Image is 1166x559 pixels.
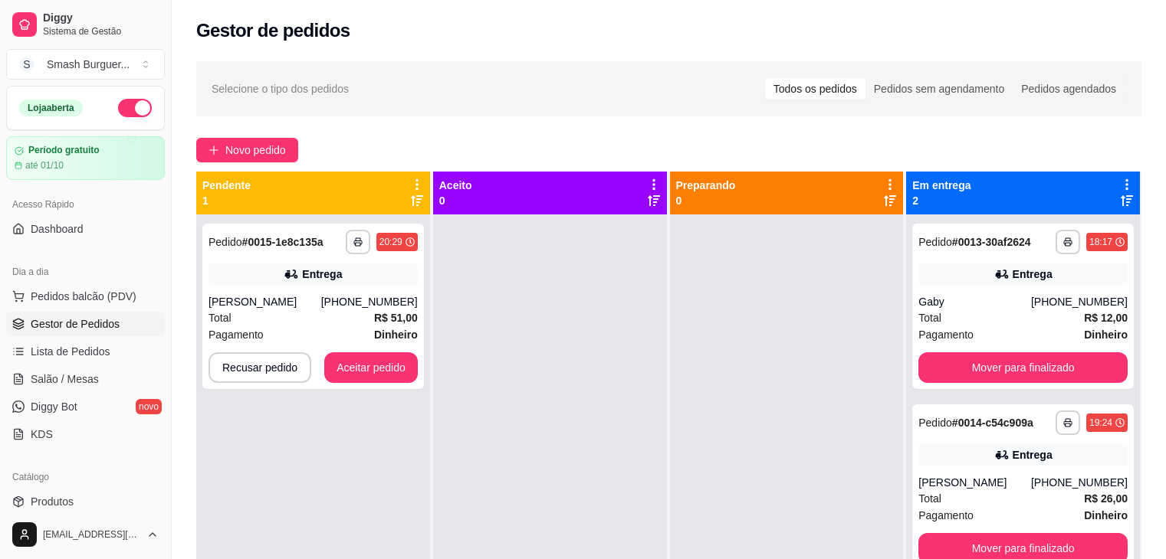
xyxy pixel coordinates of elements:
[6,394,165,419] a: Diggy Botnovo
[912,178,971,193] p: Em entrega
[6,284,165,309] button: Pedidos balcão (PDV)
[6,6,165,43] a: DiggySistema de Gestão
[209,309,232,326] span: Total
[209,352,311,383] button: Recusar pedido
[31,289,136,304] span: Pedidos balcão (PDV)
[6,260,165,284] div: Dia a dia
[1031,475,1128,490] div: [PHONE_NUMBER]
[6,465,165,489] div: Catálogo
[918,490,941,507] span: Total
[1031,294,1128,309] div: [PHONE_NUMBER]
[302,266,342,282] div: Entrega
[209,326,264,343] span: Pagamento
[918,309,941,326] span: Total
[28,145,100,156] article: Período gratuito
[865,78,1013,100] div: Pedidos sem agendamento
[918,326,974,343] span: Pagamento
[439,178,472,193] p: Aceito
[1084,312,1128,324] strong: R$ 12,00
[212,80,349,97] span: Selecione o tipo dos pedidos
[209,236,242,248] span: Pedido
[6,516,165,553] button: [EMAIL_ADDRESS][DOMAIN_NAME]
[918,417,952,429] span: Pedido
[918,236,952,248] span: Pedido
[6,192,165,217] div: Acesso Rápido
[43,11,159,25] span: Diggy
[31,371,99,387] span: Salão / Mesas
[31,316,120,332] span: Gestor de Pedidos
[1089,236,1112,248] div: 18:17
[31,427,53,442] span: KDS
[6,312,165,336] a: Gestor de Pedidos
[1084,329,1128,341] strong: Dinheiro
[47,57,130,72] div: Smash Burguer ...
[765,78,865,100] div: Todos os pedidos
[321,294,418,309] div: [PHONE_NUMBER]
[43,25,159,38] span: Sistema de Gestão
[209,294,321,309] div: [PERSON_NAME]
[1013,78,1125,100] div: Pedidos agendados
[19,100,83,116] div: Loja aberta
[439,193,472,208] p: 0
[379,236,402,248] div: 20:29
[1089,417,1112,429] div: 19:24
[918,475,1031,490] div: [PERSON_NAME]
[25,159,64,172] article: até 01/10
[19,57,34,72] span: S
[1084,492,1128,505] strong: R$ 26,00
[242,236,324,248] strong: # 0015-1e8c135a
[374,329,418,341] strong: Dinheiro
[6,422,165,446] a: KDS
[676,178,736,193] p: Preparando
[918,352,1128,383] button: Mover para finalizado
[952,236,1031,248] strong: # 0013-30af2624
[1084,509,1128,521] strong: Dinheiro
[6,49,165,80] button: Select a team
[118,99,152,117] button: Alterar Status
[31,221,84,237] span: Dashboard
[918,294,1031,309] div: Gaby
[1013,447,1053,463] div: Entrega
[912,193,971,208] p: 2
[1013,266,1053,282] div: Entrega
[196,138,298,162] button: Novo pedido
[43,528,140,541] span: [EMAIL_ADDRESS][DOMAIN_NAME]
[31,494,74,509] span: Produtos
[324,352,418,383] button: Aceitar pedido
[374,312,418,324] strong: R$ 51,00
[6,136,165,180] a: Período gratuitoaté 01/10
[676,193,736,208] p: 0
[6,489,165,514] a: Produtos
[225,142,286,159] span: Novo pedido
[202,178,251,193] p: Pendente
[6,339,165,364] a: Lista de Pedidos
[202,193,251,208] p: 1
[6,217,165,241] a: Dashboard
[952,417,1033,429] strong: # 0014-c54c909a
[31,399,77,414] span: Diggy Bot
[209,145,219,155] span: plus
[196,18,350,43] h2: Gestor de pedidos
[31,344,110,359] span: Lista de Pedidos
[6,367,165,391] a: Salão / Mesas
[918,507,974,524] span: Pagamento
